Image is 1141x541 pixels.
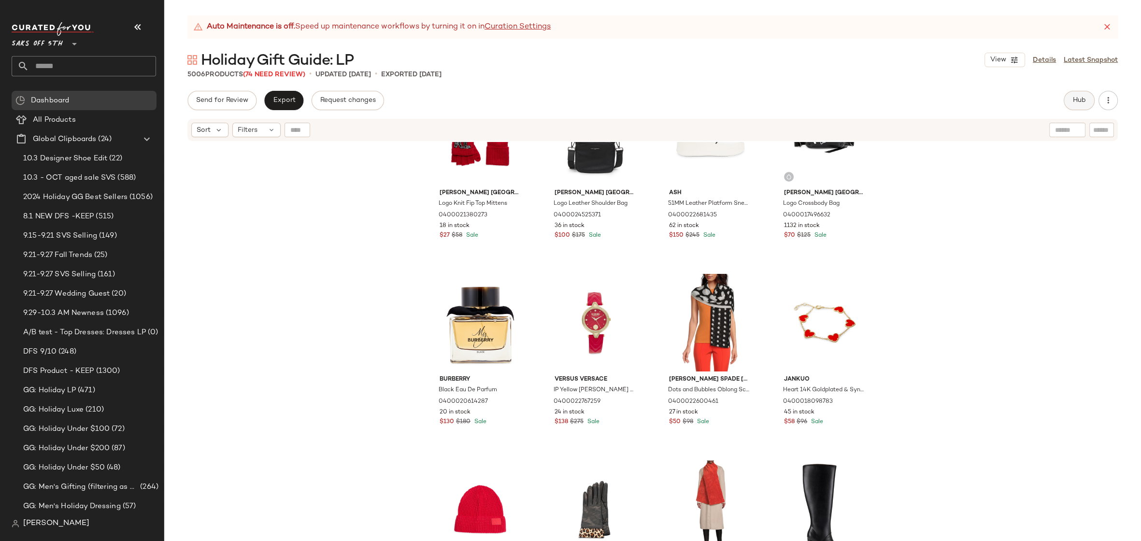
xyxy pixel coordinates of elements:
[23,424,110,435] span: GG: Holiday Under $100
[312,91,384,110] button: Request changes
[146,327,158,338] span: (0)
[110,424,125,435] span: (72)
[272,97,295,104] span: Export
[432,274,529,371] img: 0400020614287
[315,70,371,80] p: updated [DATE]
[668,386,750,395] span: Dots and Bubbles Oblong Scarf
[452,231,462,240] span: $58
[187,91,257,110] button: Send for Review
[94,366,120,377] span: (1300)
[23,518,89,529] span: [PERSON_NAME]
[57,346,76,357] span: (248)
[381,70,442,80] p: Exported [DATE]
[809,419,823,425] span: Sale
[12,33,63,50] span: Saks OFF 5TH
[23,250,92,261] span: 9.21-9.27 Fall Trends
[440,418,454,427] span: $130
[554,199,628,208] span: Logo Leather Shoulder Bag
[555,408,585,417] span: 24 in stock
[439,211,487,220] span: 0400021380273
[695,419,709,425] span: Sale
[320,97,376,104] span: Request changes
[440,231,450,240] span: $27
[572,231,585,240] span: $175
[23,172,115,184] span: 10.3 - OCT aged sale SVS
[23,192,128,203] span: 2024 Holiday GG Best Sellers
[570,418,584,427] span: $275
[243,71,305,78] span: (74 Need Review)
[555,222,585,230] span: 36 in stock
[23,443,110,454] span: GG: Holiday Under $200
[84,404,104,415] span: (210)
[97,230,117,242] span: (149)
[554,211,601,220] span: 0400024525371
[669,189,751,198] span: Ash
[23,308,104,319] span: 9.29-10.3 AM Newness
[309,69,312,80] span: •
[555,375,636,384] span: Versus Versace
[797,231,811,240] span: $125
[76,385,95,396] span: (471)
[786,174,792,180] img: svg%3e
[439,386,497,395] span: Black Eau De Parfum
[128,192,153,203] span: (1056)
[23,153,107,164] span: 10.3 Designer Shoe Edit
[23,288,110,299] span: 9.21-9.27 Wedding Guest
[196,97,248,104] span: Send for Review
[783,386,865,395] span: Heart 14K Goldplated & Synthetic Coral 5-Station Bracelet
[472,419,486,425] span: Sale
[238,125,257,135] span: Filters
[990,56,1006,64] span: View
[784,231,795,240] span: $70
[1064,55,1118,65] a: Latest Snapshot
[1072,97,1086,104] span: Hub
[23,269,96,280] span: 9.21-9.27 SVS Selling
[685,231,699,240] span: $245
[555,189,636,198] span: [PERSON_NAME] [GEOGRAPHIC_DATA]
[440,375,521,384] span: Burberry
[193,21,551,33] div: Speed up maintenance workflows by turning it on in
[23,346,57,357] span: DFS 9/10
[115,172,136,184] span: (588)
[12,22,94,36] img: cfy_white_logo.C9jOOHJF.svg
[668,211,717,220] span: 0400022681435
[23,385,76,396] span: GG: Holiday LP
[33,114,76,126] span: All Products
[187,71,205,78] span: 5006
[96,269,115,280] span: (161)
[440,189,521,198] span: [PERSON_NAME] [GEOGRAPHIC_DATA]
[669,231,684,240] span: $150
[23,366,94,377] span: DFS Product - KEEP
[701,232,715,239] span: Sale
[197,125,211,135] span: Sort
[23,501,121,512] span: GG: Men's Holiday Dressing
[121,501,136,512] span: (57)
[456,418,471,427] span: $180
[440,408,471,417] span: 20 in stock
[92,250,108,261] span: (25)
[107,153,122,164] span: (22)
[187,55,197,65] img: svg%3e
[105,462,121,473] span: (48)
[661,274,758,371] img: 0400022600461
[813,232,827,239] span: Sale
[375,69,377,80] span: •
[797,418,807,427] span: $96
[784,189,866,198] span: [PERSON_NAME] [GEOGRAPHIC_DATA]
[783,211,830,220] span: 0400017496632
[669,222,699,230] span: 62 in stock
[783,199,840,208] span: Logo Crossbody Bag
[96,134,112,145] span: (24)
[784,375,866,384] span: JanKuo
[12,520,19,527] img: svg%3e
[23,211,94,222] span: 8.1 NEW DFS -KEEP
[110,288,126,299] span: (20)
[668,199,750,208] span: 51MM Leather Platform Sneakers
[23,482,138,493] span: GG: Men's Gifting (filtering as women's)
[668,398,718,406] span: 0400022600461
[1064,91,1095,110] button: Hub
[23,462,105,473] span: GG: Holiday Under $50
[784,418,795,427] span: $58
[31,95,69,106] span: Dashboard
[439,199,507,208] span: Logo Knit Fip Top Mittens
